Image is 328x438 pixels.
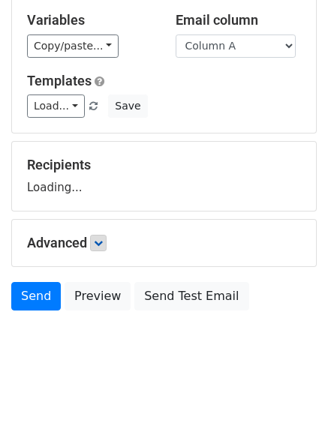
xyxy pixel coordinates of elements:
[27,235,301,251] h5: Advanced
[27,94,85,118] a: Load...
[27,73,92,88] a: Templates
[65,282,131,310] a: Preview
[27,12,153,28] h5: Variables
[134,282,248,310] a: Send Test Email
[27,157,301,173] h5: Recipients
[27,34,119,58] a: Copy/paste...
[108,94,147,118] button: Save
[176,12,302,28] h5: Email column
[27,157,301,196] div: Loading...
[11,282,61,310] a: Send
[253,366,328,438] iframe: Chat Widget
